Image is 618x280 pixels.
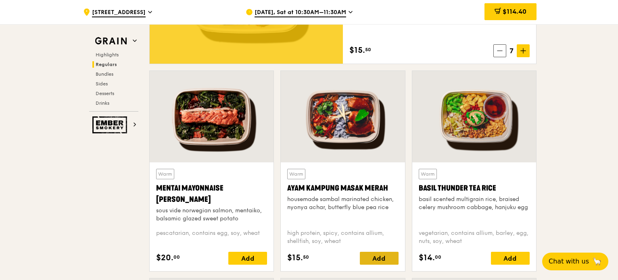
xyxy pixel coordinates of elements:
div: housemade sambal marinated chicken, nyonya achar, butterfly blue pea rice [287,195,398,212]
span: 00 [173,254,180,260]
div: Ayam Kampung Masak Merah [287,183,398,194]
span: [DATE], Sat at 10:30AM–11:30AM [255,8,346,17]
div: Add [491,252,530,265]
span: $114.40 [503,8,526,15]
div: high protein, spicy, contains allium, shellfish, soy, wheat [287,229,398,245]
span: 50 [365,46,371,53]
div: Warm [287,169,305,179]
div: Add [360,252,399,265]
span: $14. [419,252,435,264]
div: Warm [419,169,437,179]
span: Sides [96,81,108,87]
span: [STREET_ADDRESS] [92,8,146,17]
div: vegetarian, contains allium, barley, egg, nuts, soy, wheat [419,229,530,245]
span: Drinks [96,100,109,106]
span: $20. [156,252,173,264]
span: 🦙 [592,257,602,266]
div: Basil Thunder Tea Rice [419,183,530,194]
span: 7 [506,45,517,56]
span: Bundles [96,71,113,77]
button: Chat with us🦙 [542,253,608,270]
div: Mentai Mayonnaise [PERSON_NAME] [156,183,267,205]
img: Grain web logo [92,34,129,48]
div: Add [228,252,267,265]
img: Ember Smokery web logo [92,116,129,133]
div: pescatarian, contains egg, soy, wheat [156,229,267,245]
span: Desserts [96,91,114,96]
span: Chat with us [549,257,589,266]
div: Warm [156,169,174,179]
span: $15. [287,252,303,264]
div: basil scented multigrain rice, braised celery mushroom cabbage, hanjuku egg [419,195,530,212]
span: Highlights [96,52,119,58]
span: 00 [435,254,441,260]
div: sous vide norwegian salmon, mentaiko, balsamic glazed sweet potato [156,207,267,223]
span: Regulars [96,62,117,67]
span: $15. [349,44,365,56]
span: 50 [303,254,309,260]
